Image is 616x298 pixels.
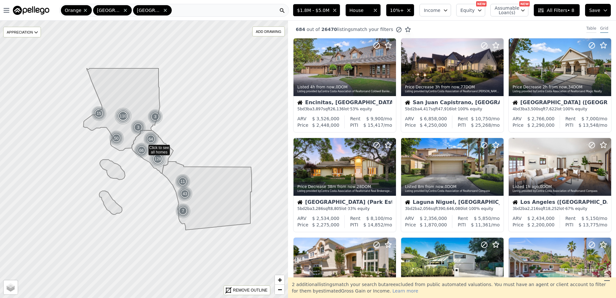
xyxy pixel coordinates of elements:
img: Pellego [13,6,49,15]
div: Los Angeles ([GEOGRAPHIC_DATA]) [513,200,607,206]
div: Grid [600,26,608,33]
img: g2.png [133,142,150,159]
span: Assumable Loan(s) [495,6,515,15]
span: 2,056 [420,206,431,211]
div: out of listings [288,26,411,33]
span: $ 13,775 [579,222,599,227]
span: 7,622 [545,107,556,111]
span: $ 13,548 [579,123,599,128]
div: 3 [148,109,163,124]
span: 4,417 [420,107,431,111]
div: [GEOGRAPHIC_DATA] (Park Estates) [297,200,392,206]
span: $ 2,200,000 [527,222,555,227]
span: $ 5,850 [474,216,491,221]
div: ARV [297,115,306,122]
span: − [278,285,282,293]
span: $ 2,275,000 [312,222,340,227]
img: g2.png [143,131,159,147]
div: PITI [350,222,358,228]
div: Rent [458,115,468,122]
div: PITI [458,122,466,128]
span: 8,805 [330,206,341,211]
img: g1.png [175,203,191,219]
div: Price Decrease , 34 DOM [513,84,608,90]
div: Listing provided by Contra Costa Association of Realtors and Real Brokerage Technologies [297,189,393,193]
div: Price Decrease , 28 DOM [297,184,393,189]
time: 2025-09-25 04:56 [310,85,335,89]
a: Price Decrease 38m from now,28DOMListing provided byContra Costa Association of Realtorsand Real ... [293,138,396,232]
span: $ 5,150 [582,216,599,221]
div: 3 [130,120,146,135]
span: $ 6,858,000 [420,116,447,121]
div: Price [405,122,416,128]
div: Laguna Niguel, [GEOGRAPHIC_DATA] [405,200,500,206]
span: [GEOGRAPHIC_DATA] [97,7,121,14]
time: 2025-09-25 04:23 [435,85,459,89]
a: Layers [4,280,18,294]
a: Zoom in [275,275,284,285]
div: /mo [466,222,500,228]
div: 7 [175,203,191,219]
img: g1.png [175,174,191,189]
div: Price [513,222,524,228]
div: /mo [466,122,500,128]
span: $ 2,434,000 [527,216,555,221]
span: $ 1,870,000 [420,222,447,227]
div: Price [297,222,308,228]
span: 2,216 [527,206,538,211]
span: [GEOGRAPHIC_DATA] [137,7,161,14]
img: g3.png [149,150,167,168]
span: $ 3,526,000 [312,116,340,121]
div: PITI [565,122,573,128]
div: 2 additional listing s match your search but are excluded from public automated valuations. You m... [288,277,616,298]
div: Listing provided by Contra Costa Association of Realtors and Coldwell Banker Realty [297,90,393,94]
span: $ 2,290,000 [527,123,555,128]
span: Learn more [392,288,418,293]
div: Listing provided by Contra Costa Association of Realtors and Compass [513,189,608,193]
div: /mo [573,222,607,228]
img: g1.png [91,106,107,121]
time: 2025-09-25 01:57 [327,184,355,189]
div: Listed , 0 DOM [405,184,500,189]
span: $ 15,417 [363,123,383,128]
div: /mo [573,122,607,128]
div: PITI [350,122,358,128]
a: Listed 1h ago,0DOMListing provided byContra Costa Association of Realtorsand CompassHouseLos Ange... [508,138,611,232]
button: Save [585,4,611,16]
div: Price [513,122,524,128]
div: 64 [143,131,159,147]
span: match your filters [353,26,393,33]
img: House [513,100,518,105]
span: $ 14,852 [363,222,383,227]
span: 3,897 [312,107,323,111]
span: 26,136 [330,107,344,111]
div: 110 [114,107,132,125]
img: House [297,200,303,205]
img: g1.png [177,186,193,202]
button: House [345,4,381,16]
span: Save [589,7,600,14]
span: + [278,276,282,284]
span: 26470 [320,27,337,32]
button: $1.8M - $5.0M [293,4,340,16]
span: Equity [460,7,475,14]
span: 18,252 [545,206,559,211]
img: g1.png [148,109,163,124]
img: House [513,200,518,205]
div: ARV [405,215,414,222]
div: 50 [108,130,125,146]
div: 3 bd 2 ba sqft lot · 67% equity [513,206,607,211]
div: /mo [576,115,607,122]
div: /mo [576,215,607,222]
div: 15 [91,106,107,121]
div: Encinitas, [GEOGRAPHIC_DATA] [297,100,392,106]
span: 684 [296,27,305,32]
div: 5 bd 2 ba sqft lot · 100% equity [405,106,500,112]
div: PITI [458,222,466,228]
div: Rent [350,215,361,222]
div: 3 bd 2 ba sqft lot · 100% equity [405,206,500,211]
div: ADD DRAWING [253,27,284,36]
div: Listing provided by Contra Costa Association of Realtors and Magic Realty [513,90,608,94]
img: House [297,100,303,105]
span: 10%+ [390,7,404,14]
